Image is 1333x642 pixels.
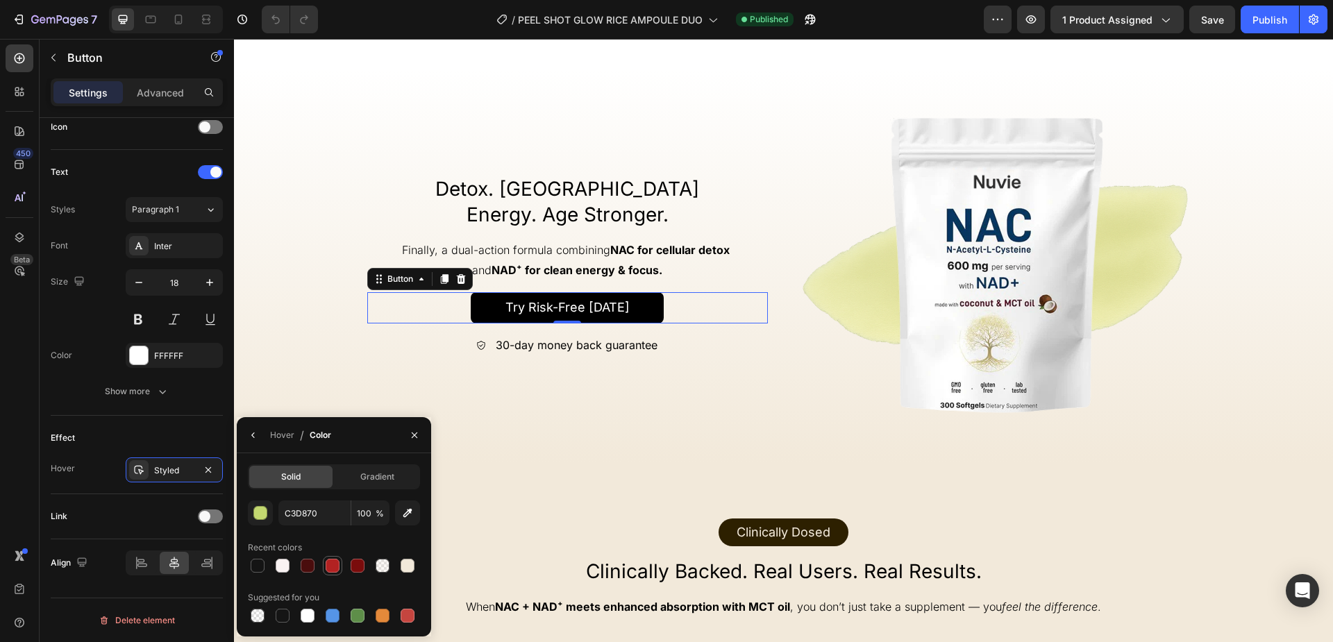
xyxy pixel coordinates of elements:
[1062,12,1152,27] span: 1 product assigned
[51,203,75,216] div: Styles
[51,462,75,475] div: Hover
[518,12,703,27] span: PEEL SHOT GLOW RICE AMPOULE DUO
[51,510,67,523] div: Link
[51,379,223,404] button: Show more
[248,591,319,604] div: Suggested for you
[51,554,90,573] div: Align
[10,254,33,265] div: Beta
[51,121,67,133] div: Icon
[126,197,223,222] button: Paragraph 1
[503,482,596,505] p: Clinically Dosed
[51,239,68,252] div: Font
[51,166,68,178] div: Text
[750,13,788,26] span: Published
[13,148,33,159] div: 450
[154,350,219,362] div: FFFFFF
[1050,6,1184,33] button: 1 product assigned
[300,427,304,444] span: /
[512,12,515,27] span: /
[271,257,396,280] p: Try Risk-Free [DATE]
[376,507,384,520] span: %
[360,471,394,483] span: Gradient
[51,609,223,632] button: Delete element
[261,561,556,575] strong: NAC + NAD⁺ meets enhanced absorption with MCT oil
[51,349,72,362] div: Color
[1241,6,1299,33] button: Publish
[768,561,864,575] i: feel the difference
[91,11,97,28] p: 7
[234,39,1333,642] iframe: Design area
[1,558,1098,578] p: When , you don’t just take a supplement — you .
[69,85,108,100] p: Settings
[105,385,169,398] div: Show more
[154,464,194,477] div: Styled
[376,204,496,218] strong: NAC for cellular detox
[278,500,351,525] input: Eg: FFFFFF
[262,296,424,316] p: 30-day money back guarantee
[1201,14,1224,26] span: Save
[137,85,184,100] p: Advanced
[135,221,533,242] p: and
[237,253,430,285] button: <p>Try Risk-Free Today</p>
[151,234,182,246] div: Button
[310,429,331,441] div: Color
[248,541,302,554] div: Recent colors
[6,6,103,33] button: 7
[262,6,318,33] div: Undo/Redo
[51,432,75,444] div: Effect
[270,429,294,441] div: Hover
[51,273,87,292] div: Size
[154,240,219,253] div: Inter
[565,75,966,380] img: gempages_548174873789203600-fbe01b9e-0e7e-4ca3-8d8f-3203ee6ce0c1.png
[132,203,179,216] span: Paragraph 1
[1286,574,1319,607] div: Open Intercom Messenger
[99,612,175,629] div: Delete element
[242,301,252,312] img: gempages_548174873789203600-692a6884-f3cb-4dee-bac8-348c61730663.svg
[1189,6,1235,33] button: Save
[1252,12,1287,27] div: Publish
[67,49,185,66] p: Button
[258,224,428,238] strong: NAD⁺ for clean energy & focus.
[281,471,301,483] span: Solid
